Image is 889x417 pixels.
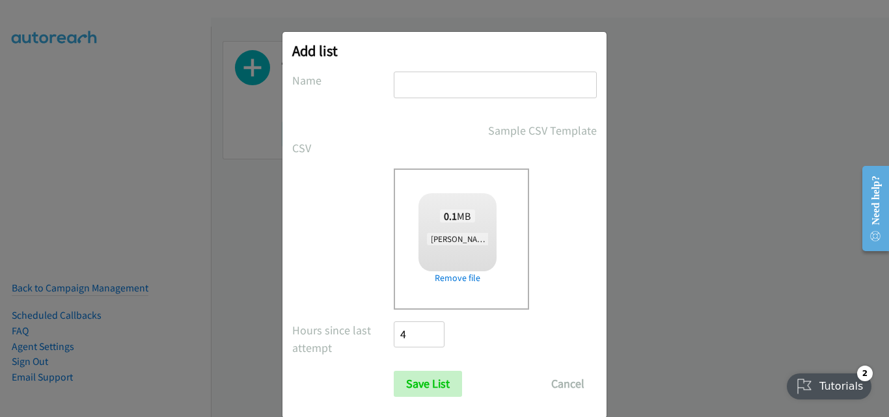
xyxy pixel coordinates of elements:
[394,371,462,397] input: Save List
[292,42,597,60] h2: Add list
[539,371,597,397] button: Cancel
[444,209,457,222] strong: 0.1
[779,360,879,407] iframe: Checklist
[427,233,793,245] span: [PERSON_NAME] + Terracom - Dell Technologies - Dell SG MY VN TH PH Video Podcast Drive FY26Q3.csv
[292,72,394,89] label: Name
[418,271,497,285] a: Remove file
[292,139,394,157] label: CSV
[440,209,475,222] span: MB
[851,157,889,260] iframe: Resource Center
[488,122,597,139] a: Sample CSV Template
[292,321,394,356] label: Hours since last attempt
